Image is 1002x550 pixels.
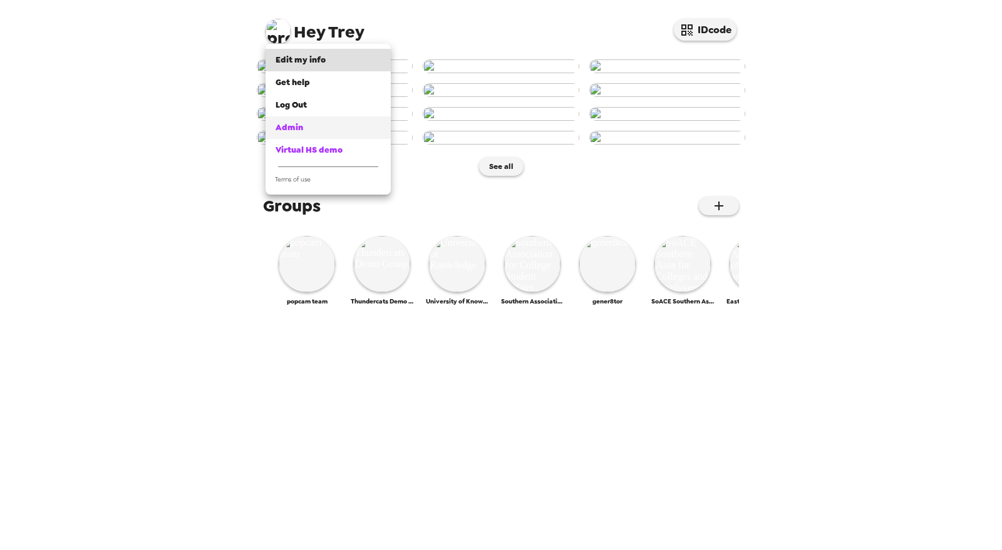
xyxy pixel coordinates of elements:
[276,54,326,65] span: Edit my info
[276,145,343,155] span: Virtual HS demo
[275,175,311,183] span: Terms of use
[276,77,310,88] span: Get help
[266,172,391,190] a: Terms of use
[276,99,307,110] span: Log Out
[276,122,303,133] span: Admin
